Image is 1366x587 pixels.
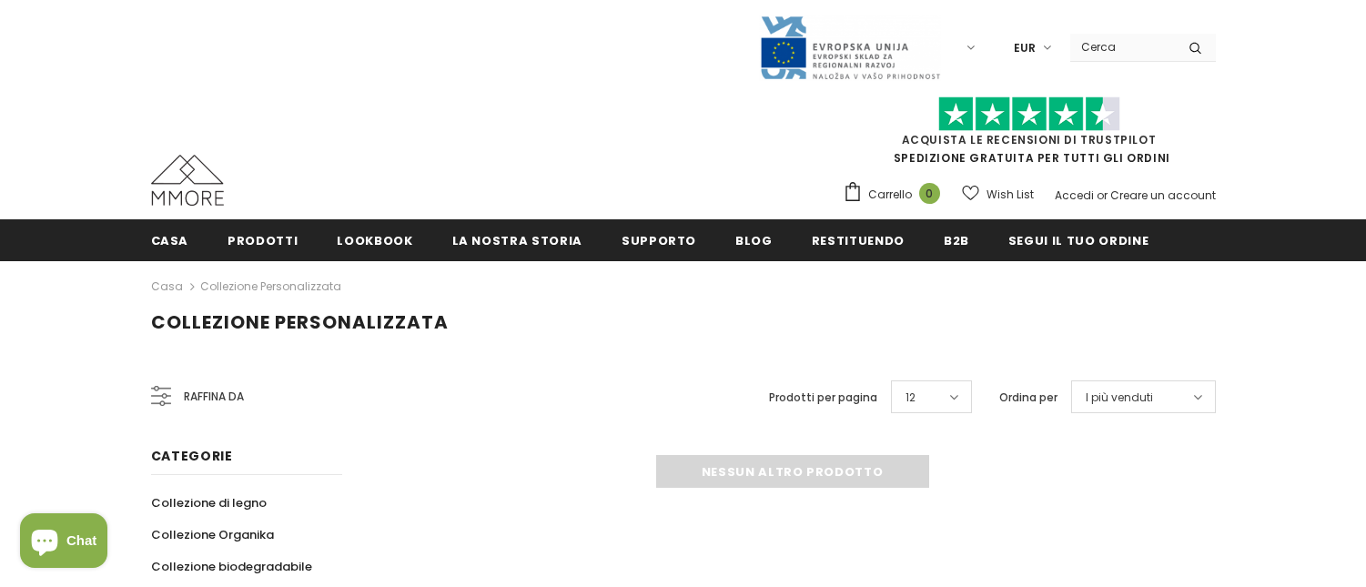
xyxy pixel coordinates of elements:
[151,309,449,335] span: Collezione personalizzata
[228,232,298,249] span: Prodotti
[919,183,940,204] span: 0
[987,186,1034,204] span: Wish List
[735,232,773,249] span: Blog
[151,494,267,511] span: Collezione di legno
[1086,389,1153,407] span: I più venduti
[151,487,267,519] a: Collezione di legno
[843,105,1216,166] span: SPEDIZIONE GRATUITA PER TUTTI GLI ORDINI
[944,219,969,260] a: B2B
[151,551,312,582] a: Collezione biodegradabile
[1070,34,1175,60] input: Search Site
[1008,219,1148,260] a: Segui il tuo ordine
[1008,232,1148,249] span: Segui il tuo ordine
[151,219,189,260] a: Casa
[843,181,949,208] a: Carrello 0
[622,219,696,260] a: supporto
[15,513,113,572] inbox-online-store-chat: Shopify online store chat
[622,232,696,249] span: supporto
[944,232,969,249] span: B2B
[812,219,905,260] a: Restituendo
[337,232,412,249] span: Lookbook
[902,132,1157,147] a: Acquista le recensioni di TrustPilot
[1097,187,1108,203] span: or
[151,558,312,575] span: Collezione biodegradabile
[1055,187,1094,203] a: Accedi
[151,526,274,543] span: Collezione Organika
[151,276,183,298] a: Casa
[769,389,877,407] label: Prodotti per pagina
[759,39,941,55] a: Javni Razpis
[452,232,582,249] span: La nostra storia
[200,278,341,294] a: Collezione personalizzata
[735,219,773,260] a: Blog
[938,96,1120,132] img: Fidati di Pilot Stars
[151,155,224,206] img: Casi MMORE
[184,387,244,407] span: Raffina da
[1014,39,1036,57] span: EUR
[151,232,189,249] span: Casa
[151,519,274,551] a: Collezione Organika
[759,15,941,81] img: Javni Razpis
[999,389,1057,407] label: Ordina per
[452,219,582,260] a: La nostra storia
[868,186,912,204] span: Carrello
[906,389,916,407] span: 12
[228,219,298,260] a: Prodotti
[962,178,1034,210] a: Wish List
[151,447,233,465] span: Categorie
[812,232,905,249] span: Restituendo
[337,219,412,260] a: Lookbook
[1110,187,1216,203] a: Creare un account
